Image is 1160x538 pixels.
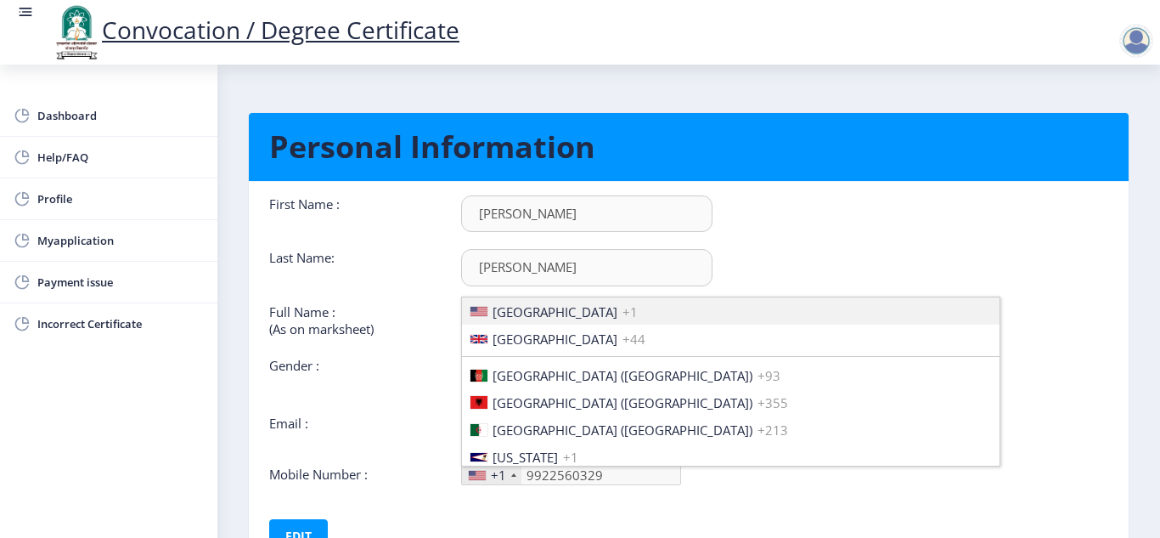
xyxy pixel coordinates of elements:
span: +44 [622,331,645,348]
span: [GEOGRAPHIC_DATA] (‫[GEOGRAPHIC_DATA]‬‎) [493,422,752,439]
span: [GEOGRAPHIC_DATA] ([GEOGRAPHIC_DATA]) [493,394,752,411]
span: +213 [757,422,788,439]
span: +1 [622,303,638,320]
span: [GEOGRAPHIC_DATA] [493,331,617,348]
div: Mobile Number : [256,466,448,485]
span: Dashboard [37,105,204,126]
div: Full Name : (As on marksheet) [256,303,448,340]
span: +1 [563,449,578,466]
span: +93 [757,367,780,384]
span: [GEOGRAPHIC_DATA] [493,303,617,320]
div: United States: +1 [462,467,521,484]
span: +355 [757,394,788,411]
div: Email : [256,415,448,449]
span: Incorrect Certificate [37,314,204,334]
input: Mobile No [461,466,681,485]
span: [GEOGRAPHIC_DATA] (‫[GEOGRAPHIC_DATA]‬‎) [493,367,752,384]
div: +1 [491,467,506,484]
div: First Name : [256,195,448,232]
span: [US_STATE] [493,449,558,466]
img: logo [51,3,102,61]
span: Myapplication [37,230,204,251]
a: Convocation / Degree Certificate [51,14,459,46]
span: Help/FAQ [37,147,204,167]
div: Last Name: [256,249,448,286]
span: Payment issue [37,272,204,292]
h1: Personal Information [269,127,1108,167]
div: Gender : [256,357,448,398]
span: Profile [37,189,204,209]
